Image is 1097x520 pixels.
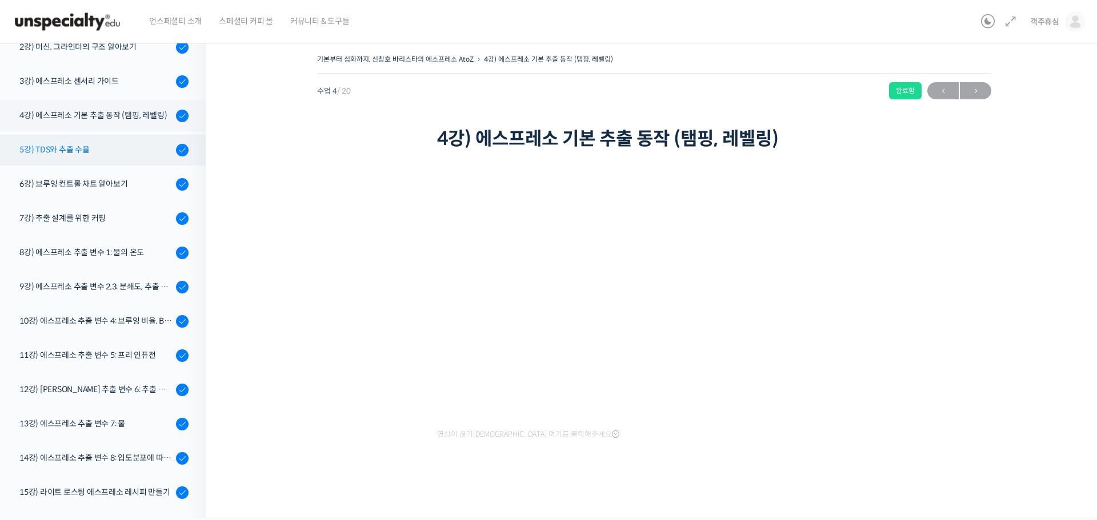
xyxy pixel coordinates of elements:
div: 4강) 에스프레소 기본 추출 동작 (탬핑, 레벨링) [19,109,173,122]
div: 5강) TDS와 추출 수율 [19,143,173,156]
div: 14강) 에스프레소 추출 변수 8: 입도분포에 따른 향미 변화 [19,452,173,464]
span: / 20 [337,86,351,96]
div: 11강) 에스프레소 추출 변수 5: 프리 인퓨전 [19,349,173,361]
a: ←이전 [927,82,959,99]
a: 기본부터 심화까지, 신창호 바리스타의 에스프레소 AtoZ [317,55,474,63]
a: 설정 [147,362,219,390]
span: ← [927,83,959,99]
span: 객주휴심 [1030,17,1059,27]
a: 홈 [3,362,75,390]
h1: 4강) 에스프레소 기본 추출 동작 (탬핑, 레벨링) [437,128,871,150]
span: → [960,83,991,99]
div: 15강) 라이트 로스팅 에스프레소 레시피 만들기 [19,486,173,498]
div: 2강) 머신, 그라인더의 구조 알아보기 [19,41,173,53]
div: 6강) 브루잉 컨트롤 차트 알아보기 [19,178,173,190]
a: 4강) 에스프레소 기본 추출 동작 (탬핑, 레벨링) [484,55,613,63]
div: 완료함 [889,82,922,99]
span: 영상이 끊기[DEMOGRAPHIC_DATA] 여기를 클릭해주세요 [437,430,619,439]
div: 3강) 에스프레소 센서리 가이드 [19,75,173,87]
div: 9강) 에스프레소 추출 변수 2,3: 분쇄도, 추출 시간 [19,280,173,293]
div: 12강) [PERSON_NAME] 추출 변수 6: 추출 압력 [19,383,173,396]
span: 수업 4 [317,87,351,95]
div: 10강) 에스프레소 추출 변수 4: 브루잉 비율, Brew Ratio [19,315,173,327]
div: 13강) 에스프레소 추출 변수 7: 물 [19,417,173,430]
a: 다음→ [960,82,991,99]
span: 대화 [105,380,118,389]
div: 7강) 추출 설계를 위한 커핑 [19,212,173,224]
span: 홈 [36,379,43,388]
span: 설정 [177,379,190,388]
a: 대화 [75,362,147,390]
div: 8강) 에스프레소 추출 변수 1: 물의 온도 [19,246,173,259]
